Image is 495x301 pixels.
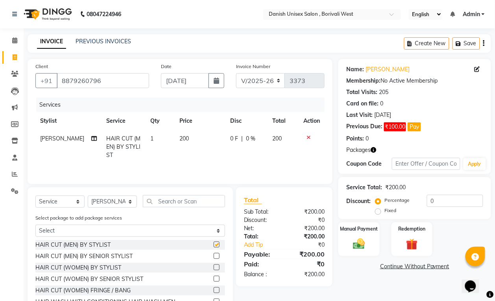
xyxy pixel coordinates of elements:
label: Manual Payment [340,225,378,233]
b: 08047224946 [87,3,121,25]
label: Redemption [398,225,425,233]
div: 0 [380,100,383,108]
span: ₹100.00 [384,122,406,131]
label: Client [35,63,48,70]
span: 1 [150,135,153,142]
th: Price [175,112,225,130]
div: Payable: [238,249,284,259]
label: Select package to add package services [35,214,122,222]
a: Continue Without Payment [340,262,489,271]
div: Discount: [238,216,284,224]
span: Total [244,196,262,204]
div: 0 [366,135,369,143]
a: [PERSON_NAME] [366,65,410,74]
input: Search by Name/Mobile/Email/Code [57,73,149,88]
div: Coupon Code [346,160,392,168]
label: Invoice Number [236,63,270,70]
label: Percentage [384,197,410,204]
th: Total [268,112,299,130]
div: Services [36,98,331,112]
div: Name: [346,65,364,74]
div: Card on file: [346,100,379,108]
iframe: chat widget [462,270,487,293]
span: Admin [463,10,480,18]
button: Create New [404,37,449,50]
div: Discount: [346,197,371,205]
div: ₹0 [292,241,331,249]
div: Points: [346,135,364,143]
div: Total Visits: [346,88,377,96]
div: [DATE] [374,111,391,119]
div: Sub Total: [238,208,284,216]
div: ₹0 [284,216,331,224]
div: 205 [379,88,388,96]
a: Add Tip [238,241,292,249]
div: Previous Due: [346,122,382,131]
div: ₹200.00 [284,233,331,241]
button: Apply [464,158,486,170]
div: HAIR CUT (MEN) BY STYLIST [35,241,111,249]
input: Enter Offer / Coupon Code [392,158,460,170]
div: HAIR CUT (WOMEN) BY SENIOR STYLIST [35,275,143,283]
div: ₹0 [284,259,331,269]
div: ₹200.00 [284,270,331,279]
label: Fixed [384,207,396,214]
span: | [241,135,243,143]
div: ₹200.00 [284,208,331,216]
a: PREVIOUS INVOICES [76,38,131,45]
span: HAIR CUT (MEN) BY STYLIST [106,135,140,159]
img: _cash.svg [349,237,368,251]
a: INVOICE [37,35,66,49]
div: Paid: [238,259,284,269]
div: ₹200.00 [385,183,406,192]
button: Save [453,37,480,50]
div: No Active Membership [346,77,483,85]
th: Stylist [35,112,102,130]
span: 0 F [230,135,238,143]
th: Action [299,112,325,130]
span: 0 % [246,135,255,143]
input: Search or Scan [143,195,225,207]
div: Net: [238,224,284,233]
th: Disc [225,112,268,130]
div: Total: [238,233,284,241]
span: 200 [272,135,282,142]
div: ₹200.00 [284,249,331,259]
button: +91 [35,73,57,88]
div: Membership: [346,77,380,85]
div: HAIR CUT (WOMEN) FRINGE / BANG [35,286,131,295]
div: Last Visit: [346,111,373,119]
th: Service [102,112,146,130]
label: Date [161,63,172,70]
div: HAIR CUT (WOMEN) BY STYLIST [35,264,121,272]
div: Service Total: [346,183,382,192]
th: Qty [146,112,175,130]
span: [PERSON_NAME] [40,135,84,142]
div: Balance : [238,270,284,279]
span: Packages [346,146,371,154]
div: ₹200.00 [284,224,331,233]
div: HAIR CUT (MEN) BY SENIOR STYLIST [35,252,133,260]
span: 200 [179,135,189,142]
button: Pay [408,122,421,131]
img: logo [20,3,74,25]
img: _gift.svg [403,237,421,252]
